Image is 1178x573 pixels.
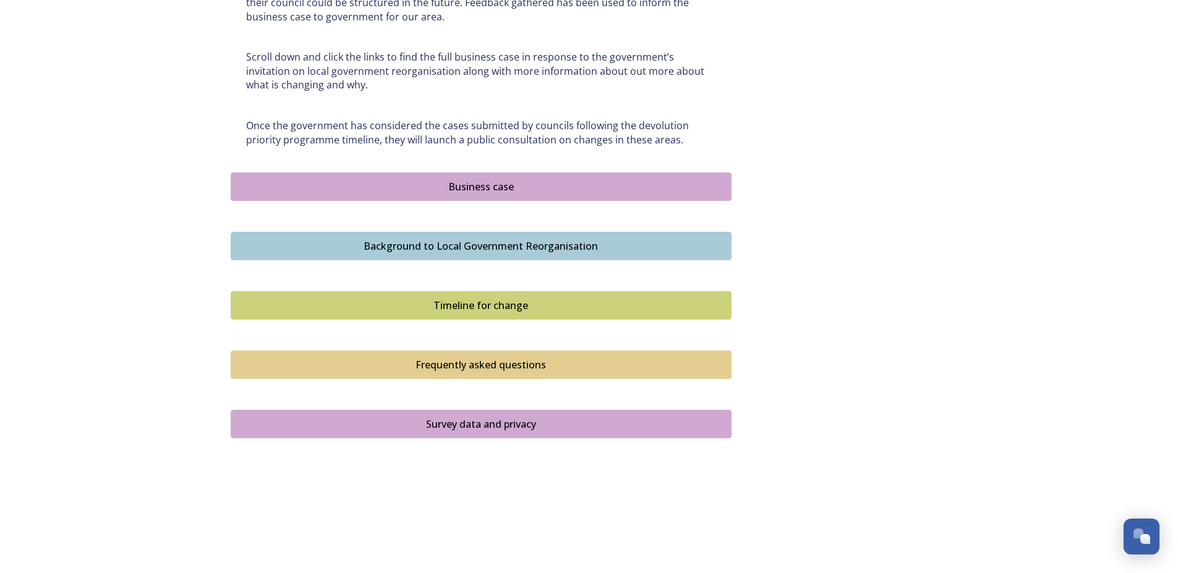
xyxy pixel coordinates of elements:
[231,291,732,320] button: Timeline for change
[1124,519,1159,554] button: Open Chat
[231,410,732,438] button: Survey data and privacy
[231,350,732,379] button: Frequently asked questions
[246,50,716,92] p: Scroll down and click the links to find the full business case in response to the government’s in...
[237,179,725,194] div: Business case
[231,172,732,201] button: Business case
[246,119,716,146] p: Once the government has considered the cases submitted by councils following the devolution prior...
[237,298,725,313] div: Timeline for change
[237,357,725,372] div: Frequently asked questions
[231,232,732,260] button: Background to Local Government Reorganisation
[237,417,725,431] div: Survey data and privacy
[237,239,725,253] div: Background to Local Government Reorganisation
